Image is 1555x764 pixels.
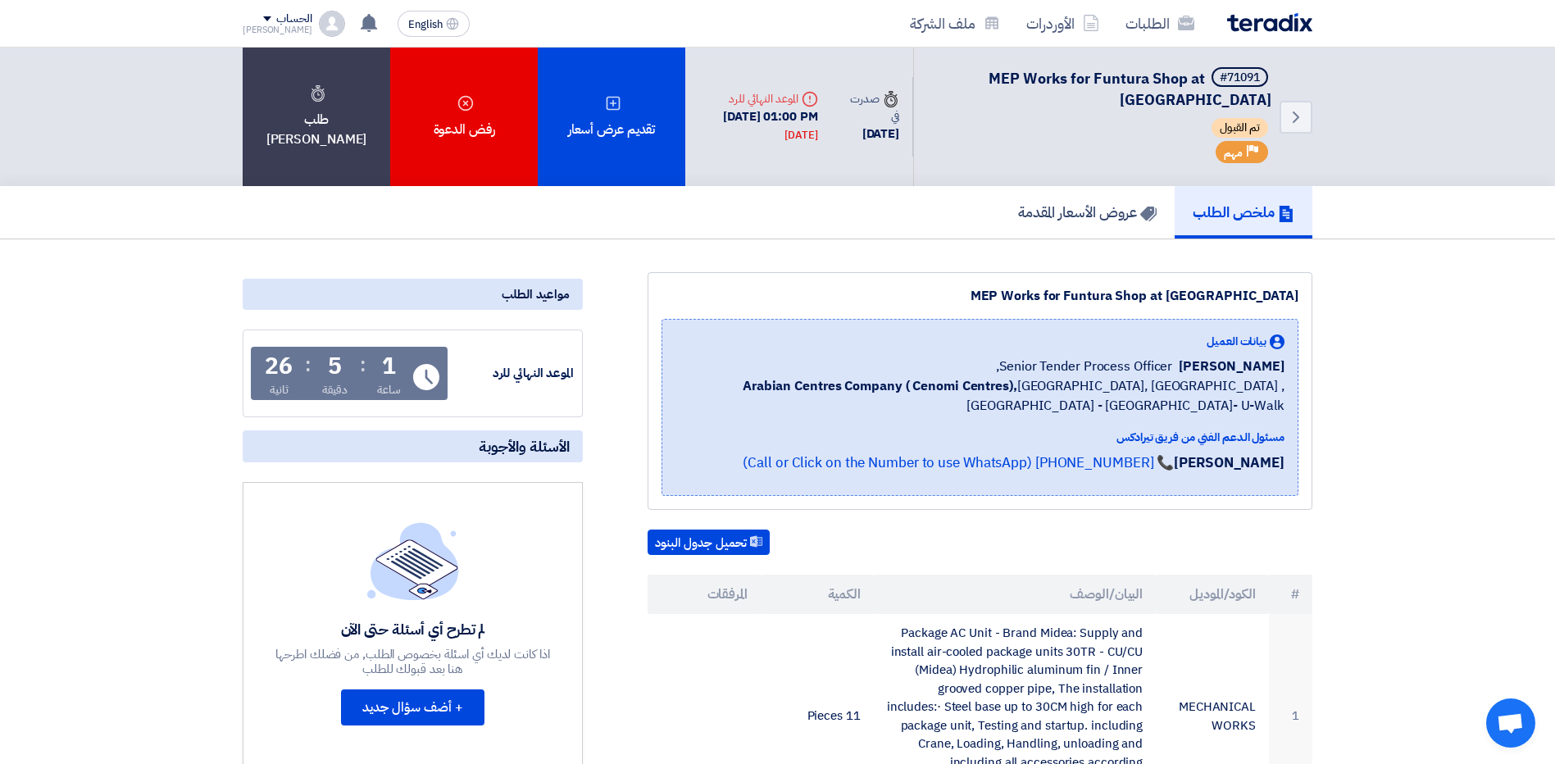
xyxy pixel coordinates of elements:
[319,11,345,37] img: profile_test.png
[390,48,538,186] div: رفض الدعوة
[243,25,312,34] div: [PERSON_NAME]
[1112,4,1207,43] a: الطلبات
[897,4,1013,43] a: ملف الشركة
[989,67,1271,111] span: MEP Works for Funtura Shop at [GEOGRAPHIC_DATA]
[648,575,761,614] th: المرفقات
[1224,145,1243,161] span: مهم
[270,381,289,398] div: ثانية
[1486,698,1535,748] a: Open chat
[996,357,1172,376] span: Senior Tender Process Officer,
[451,364,574,383] div: الموعد النهائي للرد
[1207,333,1266,350] span: بيانات العميل
[743,376,1017,396] b: Arabian Centres Company ( Cenomi Centres),
[698,107,818,144] div: [DATE] 01:00 PM
[274,620,552,639] div: لم تطرح أي أسئلة حتى الآن
[743,452,1174,473] a: 📞 [PHONE_NUMBER] (Call or Click on the Number to use WhatsApp)
[479,437,570,456] span: الأسئلة والأجوبة
[675,429,1284,446] div: مسئول الدعم الفني من فريق تيرادكس
[784,127,817,143] div: [DATE]
[377,381,401,398] div: ساعة
[305,350,311,380] div: :
[648,530,770,556] button: تحميل جدول البنود
[274,647,552,676] div: اذا كانت لديك أي اسئلة بخصوص الطلب, من فضلك اطرحها هنا بعد قبولك للطلب
[844,125,900,143] div: [DATE]
[265,355,293,378] div: 26
[341,689,484,725] button: + أضف سؤال جديد
[1220,72,1260,84] div: #71091
[874,575,1157,614] th: البيان/الوصف
[1175,186,1312,239] a: ملخص الطلب
[1156,575,1269,614] th: الكود/الموديل
[382,355,396,378] div: 1
[698,90,818,107] div: الموعد النهائي للرد
[398,11,470,37] button: English
[761,575,874,614] th: الكمية
[367,522,459,599] img: empty_state_list.svg
[1269,575,1312,614] th: #
[1212,118,1268,138] span: تم القبول
[408,19,443,30] span: English
[538,48,685,186] div: تقديم عرض أسعار
[276,12,311,26] div: الحساب
[328,355,342,378] div: 5
[1174,452,1284,473] strong: [PERSON_NAME]
[243,48,390,186] div: طلب [PERSON_NAME]
[1193,202,1294,221] h5: ملخص الطلب
[662,286,1298,306] div: MEP Works for Funtura Shop at [GEOGRAPHIC_DATA]
[675,376,1284,416] span: [GEOGRAPHIC_DATA], [GEOGRAPHIC_DATA] ,[GEOGRAPHIC_DATA] - [GEOGRAPHIC_DATA]- U-Walk
[322,381,348,398] div: دقيقة
[1018,202,1157,221] h5: عروض الأسعار المقدمة
[1227,13,1312,32] img: Teradix logo
[844,90,900,125] div: صدرت في
[360,350,366,380] div: :
[243,279,583,310] div: مواعيد الطلب
[1013,4,1112,43] a: الأوردرات
[1000,186,1175,239] a: عروض الأسعار المقدمة
[1179,357,1284,376] span: [PERSON_NAME]
[934,67,1271,110] h5: MEP Works for Funtura Shop at Al-Ahsa Mall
